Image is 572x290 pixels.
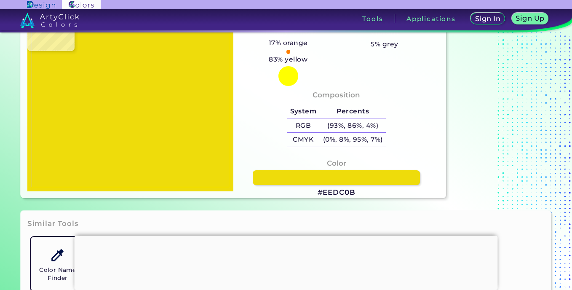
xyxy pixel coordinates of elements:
h3: #EEDC0B [318,188,355,198]
h5: Color Name Finder [34,266,81,282]
h4: Composition [313,89,360,101]
h4: Color [327,157,346,169]
img: icon_color_name_finder.svg [50,248,65,263]
h5: (0%, 8%, 95%, 7%) [320,133,386,147]
h3: Applications [406,16,456,22]
h5: Sign In [476,16,499,22]
h5: RGB [287,118,320,132]
h5: (93%, 86%, 4%) [320,118,386,132]
h5: CMYK [287,133,320,147]
h5: Sign Up [517,15,543,21]
a: Sign Up [513,13,547,24]
a: Sign In [472,13,504,24]
h5: 5% grey [371,39,398,50]
img: logo_artyclick_colors_white.svg [20,13,80,28]
h5: Percents [320,105,386,118]
img: ArtyClick Design logo [27,1,55,9]
img: 1687c873-371c-4022-8e54-38cef085b06a [32,8,229,187]
iframe: Advertisement [75,236,498,288]
h5: System [287,105,320,118]
h3: Tools [362,16,383,22]
h5: 17% orange [265,38,311,48]
h5: 83% yellow [266,54,311,65]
